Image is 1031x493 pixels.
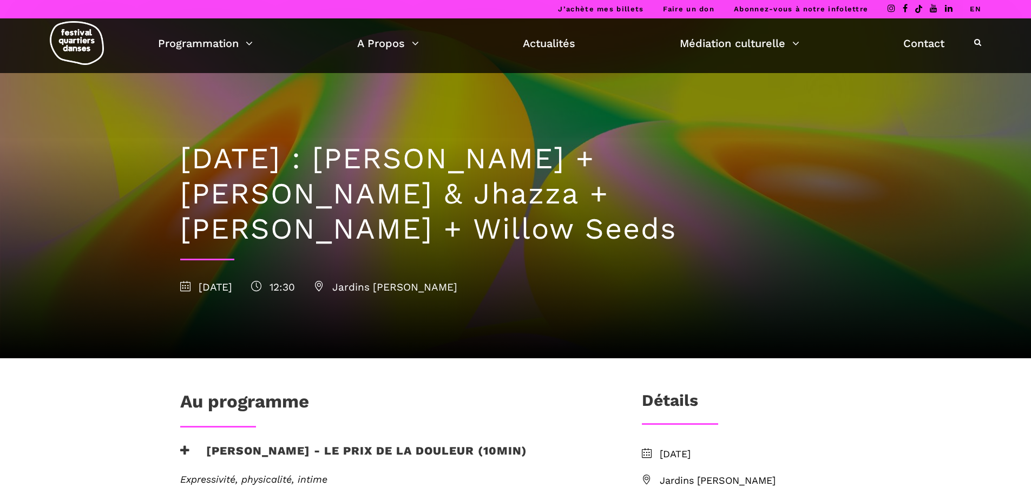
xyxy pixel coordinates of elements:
[558,5,643,13] a: J’achète mes billets
[523,34,575,52] a: Actualités
[180,474,327,485] em: Expressivité, physicalité, intime
[158,34,253,52] a: Programmation
[903,34,944,52] a: Contact
[50,21,104,65] img: logo-fqd-med
[660,446,851,462] span: [DATE]
[970,5,981,13] a: EN
[251,281,295,293] span: 12:30
[663,5,714,13] a: Faire un don
[180,141,851,246] h1: [DATE] : [PERSON_NAME] + [PERSON_NAME] & Jhazza + [PERSON_NAME] + Willow Seeds
[642,391,698,418] h3: Détails
[357,34,419,52] a: A Propos
[660,473,851,489] span: Jardins [PERSON_NAME]
[180,444,527,471] h3: [PERSON_NAME] - Le prix de la douleur (10min)
[180,391,309,418] h1: Au programme
[314,281,457,293] span: Jardins [PERSON_NAME]
[680,34,799,52] a: Médiation culturelle
[180,281,232,293] span: [DATE]
[734,5,868,13] a: Abonnez-vous à notre infolettre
